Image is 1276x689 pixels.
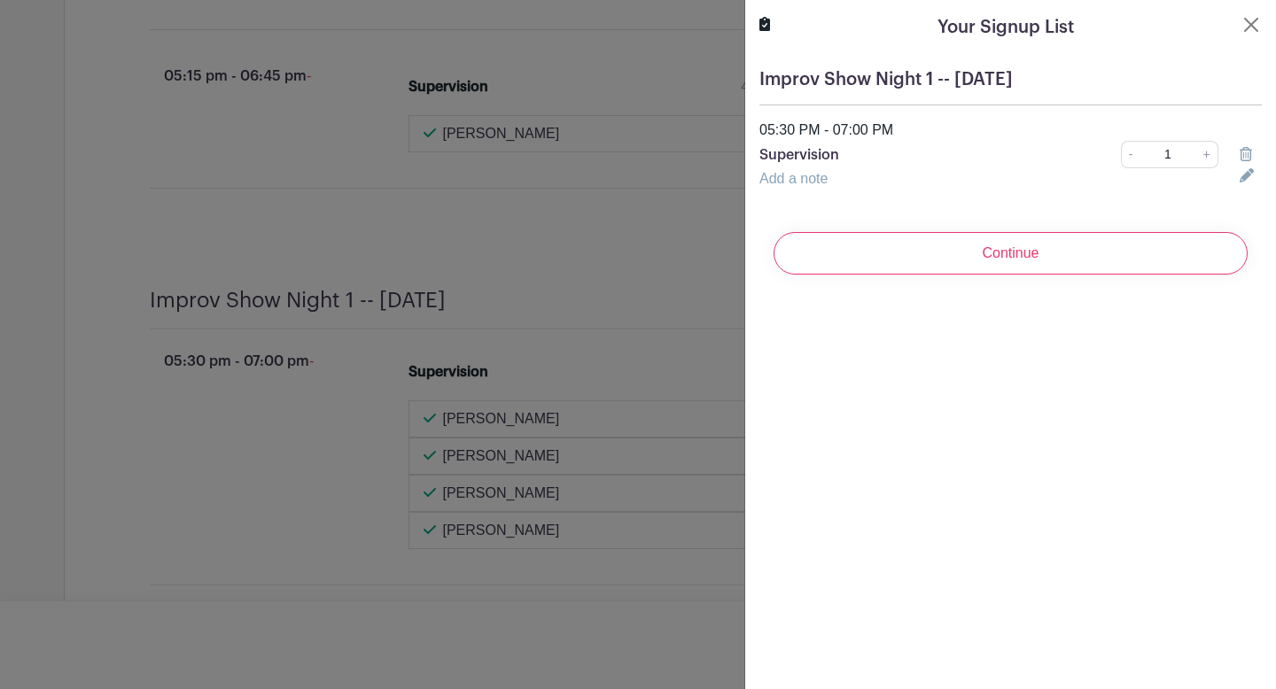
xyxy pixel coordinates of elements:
[1196,141,1218,168] a: +
[759,69,1262,90] h5: Improv Show Night 1 -- [DATE]
[774,232,1248,275] input: Continue
[1241,14,1262,35] button: Close
[1121,141,1140,168] a: -
[759,171,828,186] a: Add a note
[938,14,1074,41] h5: Your Signup List
[759,144,1044,166] p: Supervision
[749,120,1272,141] div: 05:30 PM - 07:00 PM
